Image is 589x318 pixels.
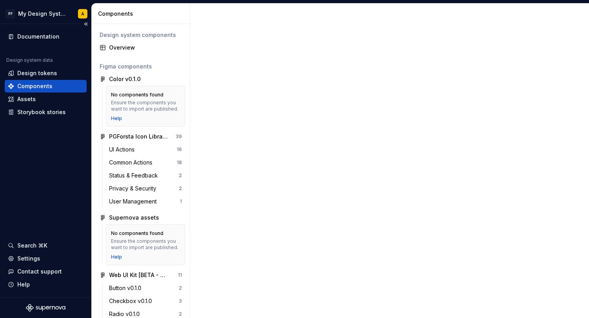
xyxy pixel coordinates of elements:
[109,297,155,305] div: Checkbox v0.1.0
[106,156,185,169] a: Common Actions18
[106,182,185,195] a: Privacy & Security2
[100,31,182,39] div: Design system components
[5,239,87,252] button: Search ⌘K
[109,214,159,222] div: Supernova assets
[106,195,185,208] a: User Management1
[96,269,185,281] a: Web UI Kit [BETA - Feedback Only]11
[5,30,87,43] a: Documentation
[111,254,122,260] a: Help
[17,33,59,41] div: Documentation
[106,169,185,182] a: Status & Feedback2
[6,57,53,63] div: Design system data
[111,100,180,112] div: Ensure the components you want to import are published.
[80,18,91,30] button: Collapse sidebar
[111,115,122,122] a: Help
[109,284,144,292] div: Button v0.1.0
[5,80,87,92] a: Components
[179,185,182,192] div: 2
[5,252,87,265] a: Settings
[109,310,143,318] div: Radio v0.1.0
[17,268,62,275] div: Contact support
[6,9,15,18] div: PF
[2,5,90,22] button: PFMy Design SystemA
[179,285,182,291] div: 2
[17,108,66,116] div: Storybook stories
[18,10,69,18] div: My Design System
[96,73,185,85] a: Color v0.1.0
[109,198,160,205] div: User Management
[5,93,87,105] a: Assets
[5,67,87,79] a: Design tokens
[179,311,182,317] div: 2
[106,143,185,156] a: UI Actions16
[98,10,187,18] div: Components
[109,146,138,153] div: UI Actions
[109,172,161,179] div: Status & Feedback
[111,230,163,237] div: No components found
[5,265,87,278] button: Contact support
[96,211,185,224] a: Supernova assets
[177,146,182,153] div: 16
[26,304,65,312] svg: Supernova Logo
[17,69,57,77] div: Design tokens
[17,255,40,263] div: Settings
[180,198,182,205] div: 1
[177,159,182,166] div: 18
[96,41,185,54] a: Overview
[109,75,141,83] div: Color v0.1.0
[179,298,182,304] div: 3
[109,185,159,192] div: Privacy & Security
[5,106,87,118] a: Storybook stories
[178,272,182,278] div: 11
[100,63,182,70] div: Figma components
[17,95,36,103] div: Assets
[5,278,87,291] button: Help
[17,281,30,288] div: Help
[96,130,185,143] a: PGForsta Icon Library [BETA - Feedback Only]39
[106,282,185,294] a: Button v0.1.02
[81,11,84,17] div: A
[111,238,180,251] div: Ensure the components you want to import are published.
[176,133,182,140] div: 39
[17,82,52,90] div: Components
[106,295,185,307] a: Checkbox v0.1.03
[109,159,156,166] div: Common Actions
[109,271,168,279] div: Web UI Kit [BETA - Feedback Only]
[109,44,182,52] div: Overview
[17,242,47,250] div: Search ⌘K
[111,92,163,98] div: No components found
[179,172,182,179] div: 2
[109,133,168,141] div: PGForsta Icon Library [BETA - Feedback Only]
